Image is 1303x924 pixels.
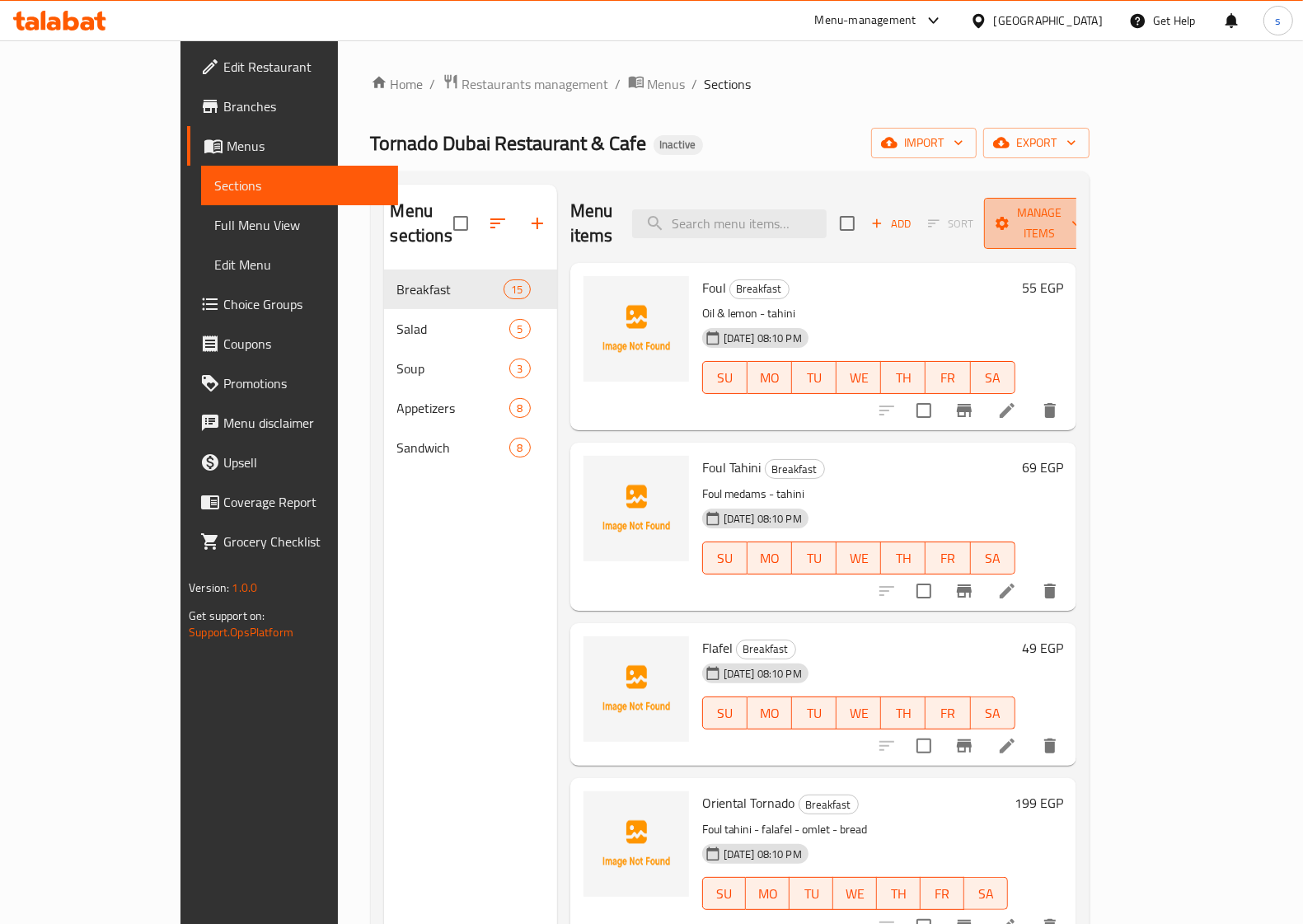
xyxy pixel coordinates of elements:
button: MO [748,542,792,575]
div: Salad5 [384,309,557,349]
span: Breakfast [799,795,858,814]
span: TH [884,882,914,906]
h2: Menu items [570,199,613,248]
span: Flafel [702,636,733,660]
span: Select to update [907,574,941,608]
span: Tornado Dubai Restaurant & Cafe [371,124,647,162]
button: TU [792,361,837,394]
a: Coupons [187,324,398,364]
a: Menus [187,126,398,166]
div: items [509,319,530,339]
img: Foul [584,276,689,382]
span: Foul Tahini [702,455,762,480]
span: Grocery Checklist [223,532,385,551]
span: Select to update [907,729,941,763]
div: items [509,359,530,378]
button: Manage items [984,198,1094,249]
span: Breakfast [397,279,504,299]
span: MO [754,366,785,390]
button: SU [702,697,748,729]
h6: 49 EGP [1022,636,1063,659]
div: Appetizers [397,398,510,418]
li: / [692,74,698,94]
span: FR [932,546,963,570]
div: Menu-management [815,11,916,30]
span: [DATE] 08:10 PM [717,847,809,862]
button: WE [833,877,877,910]
button: SU [702,361,748,394]
img: Foul Tahini [584,456,689,561]
button: MO [746,877,790,910]
span: Promotions [223,373,385,393]
a: Edit menu item [997,736,1017,756]
button: Branch-specific-item [944,726,984,766]
span: MO [752,882,783,906]
span: Manage items [997,203,1081,244]
button: Add [865,211,917,237]
a: Support.OpsPlatform [189,621,293,643]
span: Select to update [907,393,941,428]
span: 3 [510,361,529,377]
p: Foul medams - tahini [702,484,1015,504]
span: Restaurants management [462,74,609,94]
span: Get support on: [189,605,265,626]
span: Menus [227,136,385,156]
button: SU [702,542,748,575]
span: MO [754,701,785,725]
button: FR [926,542,970,575]
input: search [632,209,827,238]
span: Sections [214,176,385,195]
span: Branches [223,96,385,116]
button: FR [921,877,964,910]
span: Foul [702,275,726,300]
button: SA [971,361,1015,394]
span: TH [888,701,919,725]
a: Choice Groups [187,284,398,324]
span: Sections [705,74,752,94]
span: MO [754,546,785,570]
span: Full Menu View [214,215,385,235]
span: Coupons [223,334,385,354]
span: Edit Menu [214,255,385,274]
h2: Menu sections [391,199,453,248]
a: Coverage Report [187,482,398,522]
a: Menus [628,73,686,95]
span: SU [710,882,740,906]
span: SU [710,701,741,725]
span: WE [843,701,874,725]
span: SA [977,366,1009,390]
span: 1.0.0 [232,577,257,598]
button: import [871,128,977,158]
div: Sandwich8 [384,428,557,467]
button: WE [837,542,881,575]
div: Inactive [654,135,703,155]
span: import [884,133,963,153]
button: WE [837,361,881,394]
span: Select section first [917,211,984,237]
button: delete [1030,571,1070,611]
div: Soup3 [384,349,557,388]
span: 15 [504,282,529,298]
button: TU [792,542,837,575]
a: Branches [187,87,398,126]
span: Version: [189,577,229,598]
span: SA [977,701,1009,725]
button: TH [881,542,926,575]
li: / [430,74,436,94]
span: WE [843,366,874,390]
div: Sandwich [397,438,510,457]
span: [DATE] 08:10 PM [717,666,809,682]
span: Inactive [654,138,703,152]
span: [DATE] 08:10 PM [717,511,809,527]
img: Flafel [584,636,689,742]
h6: 199 EGP [1015,791,1063,814]
button: TU [792,697,837,729]
span: Oriental Tornado [702,790,795,815]
span: Select section [830,206,865,241]
div: items [504,279,530,299]
div: items [509,398,530,418]
a: Edit menu item [997,581,1017,601]
span: Breakfast [766,460,824,479]
div: Breakfast [799,795,859,814]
